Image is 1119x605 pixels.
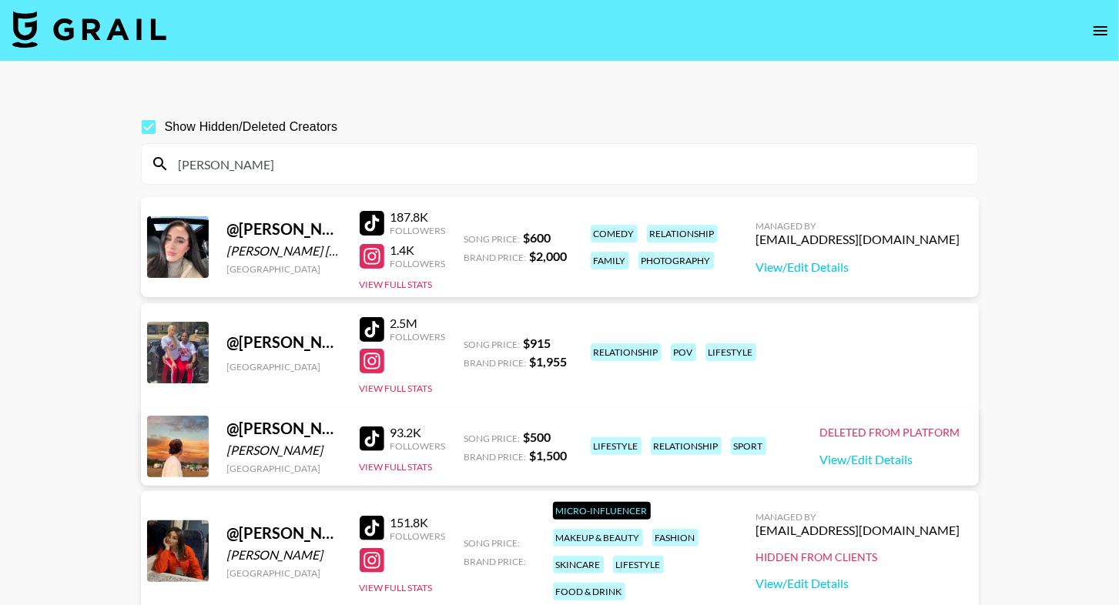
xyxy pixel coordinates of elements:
div: @ [PERSON_NAME] [227,419,341,438]
span: Song Price: [464,537,521,549]
div: Followers [390,331,446,343]
strong: $ 2,000 [530,249,568,263]
div: Managed By [756,511,960,523]
div: makeup & beauty [553,529,643,547]
button: View Full Stats [360,461,433,473]
div: 2.5M [390,316,446,331]
div: 93.2K [390,425,446,440]
div: lifestyle [705,343,756,361]
span: Brand Price: [464,556,527,567]
span: Song Price: [464,339,521,350]
div: 151.8K [390,515,446,530]
div: @ [PERSON_NAME] [227,333,341,352]
div: [PERSON_NAME] [PERSON_NAME] [227,243,341,259]
div: pov [671,343,696,361]
div: [GEOGRAPHIC_DATA] [227,463,341,474]
div: [GEOGRAPHIC_DATA] [227,567,341,579]
div: 187.8K [390,209,446,225]
div: photography [638,252,714,269]
div: fashion [652,529,699,547]
img: Grail Talent [12,11,166,48]
span: Song Price: [464,233,521,245]
div: [EMAIL_ADDRESS][DOMAIN_NAME] [756,232,960,247]
button: View Full Stats [360,383,433,394]
div: lifestyle [613,556,664,573]
span: Brand Price: [464,252,527,263]
button: View Full Stats [360,279,433,290]
div: food & drink [553,583,625,600]
div: sport [731,437,766,455]
div: lifestyle [591,437,642,455]
div: relationship [647,225,718,242]
div: family [591,252,629,269]
div: Micro-Influencer [553,502,651,520]
div: Hidden from Clients [756,550,960,564]
div: Followers [390,530,446,542]
span: Show Hidden/Deleted Creators [165,118,338,136]
div: Managed By [756,220,960,232]
strong: $ 1,955 [530,354,568,369]
div: [EMAIL_ADDRESS][DOMAIN_NAME] [756,523,960,538]
div: [PERSON_NAME] [227,547,341,563]
div: [GEOGRAPHIC_DATA] [227,263,341,275]
a: View/Edit Details [756,576,960,591]
strong: $ 500 [524,430,551,444]
div: Followers [390,258,446,269]
div: Followers [390,440,446,452]
div: [GEOGRAPHIC_DATA] [227,361,341,373]
div: @ [PERSON_NAME].nickel [227,219,341,239]
div: comedy [591,225,638,242]
button: View Full Stats [360,582,433,593]
strong: $ 1,500 [530,448,568,463]
span: Brand Price: [464,357,527,369]
span: Song Price: [464,433,521,444]
a: View/Edit Details [756,259,960,275]
input: Search by User Name [169,152,969,176]
div: relationship [591,343,662,361]
div: Followers [390,225,446,236]
div: Deleted from Platform [820,426,960,440]
span: Brand Price: [464,451,527,463]
div: relationship [651,437,722,455]
a: View/Edit Details [820,452,960,467]
button: open drawer [1085,15,1116,46]
div: skincare [553,556,604,573]
div: [PERSON_NAME] [227,443,341,458]
strong: $ 600 [524,230,551,245]
div: 1.4K [390,242,446,258]
strong: $ 915 [524,336,551,350]
div: @ [PERSON_NAME] [227,523,341,543]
